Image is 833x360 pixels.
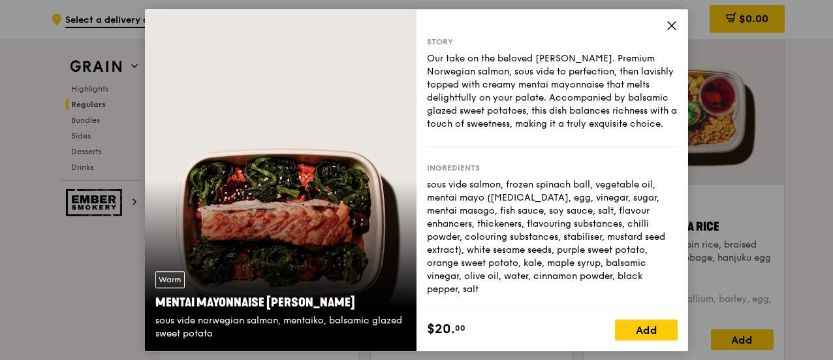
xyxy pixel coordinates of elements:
[427,37,678,47] div: Story
[155,314,406,340] div: sous vide norwegian salmon, mentaiko, balsamic glazed sweet potato
[155,271,185,288] div: Warm
[615,319,678,340] div: Add
[427,319,455,339] span: $20.
[427,163,678,173] div: Ingredients
[455,323,465,333] span: 00
[427,178,678,296] div: sous vide salmon, frozen spinach ball, vegetable oil, mentai mayo ([MEDICAL_DATA], egg, vinegar, ...
[427,52,678,131] div: Our take on the beloved [PERSON_NAME]. Premium Norwegian salmon, sous vide to perfection, then la...
[155,293,406,312] div: Mentai Mayonnaise [PERSON_NAME]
